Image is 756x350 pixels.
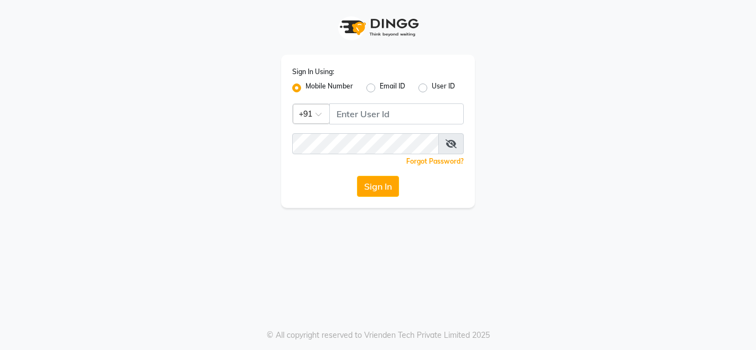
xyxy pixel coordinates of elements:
label: Mobile Number [305,81,353,95]
button: Sign In [357,176,399,197]
input: Username [329,103,464,124]
input: Username [292,133,439,154]
label: Sign In Using: [292,67,334,77]
label: Email ID [380,81,405,95]
a: Forgot Password? [406,157,464,165]
label: User ID [432,81,455,95]
img: logo1.svg [334,11,422,44]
